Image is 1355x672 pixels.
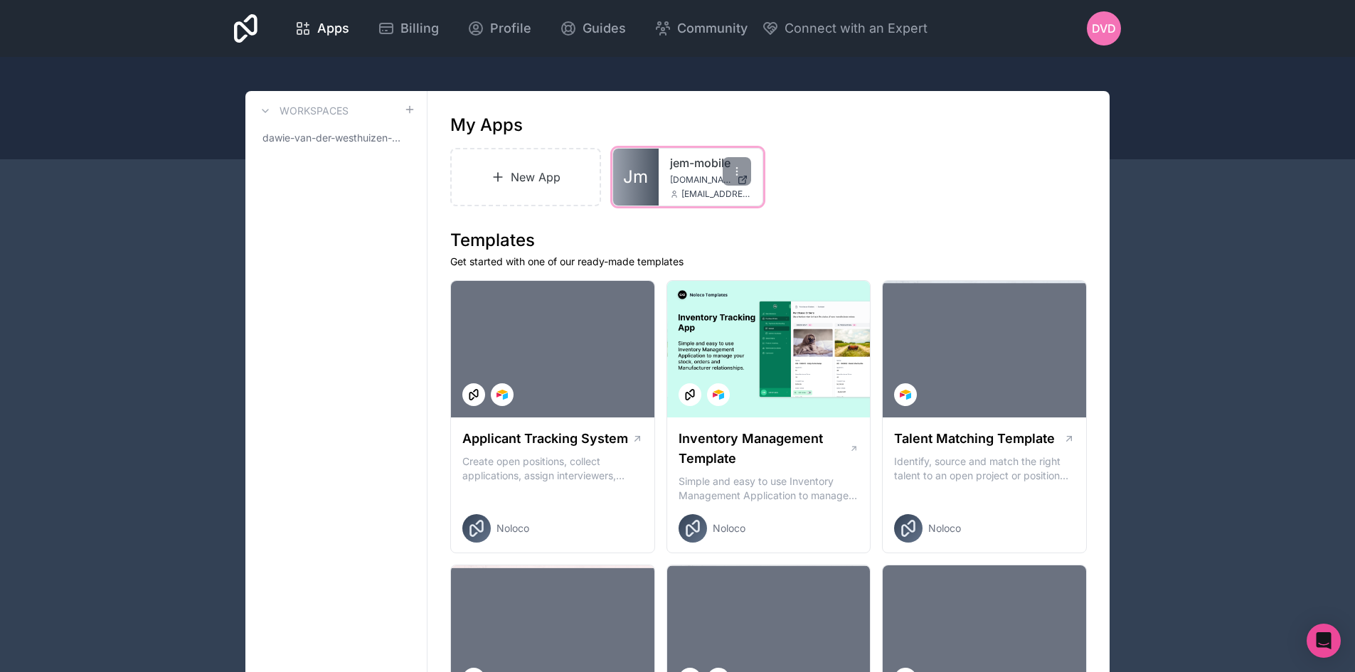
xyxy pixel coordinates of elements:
[785,18,928,38] span: Connect with an Expert
[713,521,745,535] span: Noloco
[762,18,928,38] button: Connect with an Expert
[400,18,439,38] span: Billing
[450,255,1087,269] p: Get started with one of our ready-made templates
[490,18,531,38] span: Profile
[713,389,724,400] img: Airtable Logo
[1092,20,1116,37] span: Dvd
[548,13,637,44] a: Guides
[623,166,648,188] span: Jm
[456,13,543,44] a: Profile
[257,125,415,151] a: dawie-van-der-westhuizen-workspace
[643,13,759,44] a: Community
[613,149,659,206] a: Jm
[496,389,508,400] img: Airtable Logo
[677,18,748,38] span: Community
[670,154,751,171] a: jem-mobile
[366,13,450,44] a: Billing
[894,454,1075,483] p: Identify, source and match the right talent to an open project or position with our Talent Matchi...
[928,521,961,535] span: Noloco
[894,429,1055,449] h1: Talent Matching Template
[900,389,911,400] img: Airtable Logo
[462,429,628,449] h1: Applicant Tracking System
[283,13,361,44] a: Apps
[462,454,643,483] p: Create open positions, collect applications, assign interviewers, centralise candidate feedback a...
[262,131,404,145] span: dawie-van-der-westhuizen-workspace
[679,474,859,503] p: Simple and easy to use Inventory Management Application to manage your stock, orders and Manufact...
[257,102,349,119] a: Workspaces
[450,148,601,206] a: New App
[1307,624,1341,658] div: Open Intercom Messenger
[450,114,523,137] h1: My Apps
[681,188,751,200] span: [EMAIL_ADDRESS][DOMAIN_NAME]
[679,429,849,469] h1: Inventory Management Template
[450,229,1087,252] h1: Templates
[670,174,751,186] a: [DOMAIN_NAME]
[670,174,731,186] span: [DOMAIN_NAME]
[496,521,529,535] span: Noloco
[583,18,626,38] span: Guides
[317,18,349,38] span: Apps
[280,104,349,118] h3: Workspaces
